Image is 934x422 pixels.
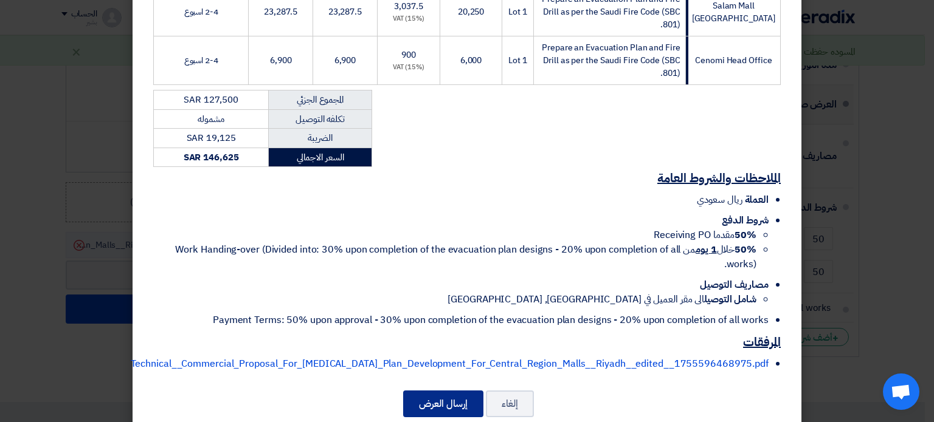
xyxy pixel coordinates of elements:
td: تكلفه التوصيل [269,109,372,129]
span: 1 Lot [508,54,527,67]
span: 2-4 اسبوع [184,54,218,67]
span: 20,250 [458,5,484,18]
strong: شامل التوصيل [704,292,756,307]
span: خلال من Work Handing-over (Divided into: 30% upon completion of the evacuation plan designs - 20%... [175,242,756,271]
span: مشموله [198,112,224,126]
span: شروط الدفع [722,213,769,228]
strong: 50% [735,242,756,257]
span: 23,287.5 [264,5,297,18]
li: الى مقر العميل في [GEOGRAPHIC_DATA], [GEOGRAPHIC_DATA] [153,292,756,307]
span: 900 [401,49,416,61]
button: إلغاء [486,390,534,417]
span: 23,287.5 [328,5,362,18]
span: 6,000 [460,54,482,67]
div: (15%) VAT [382,14,435,24]
span: Prepare an Evacuation Plan and Fire Drill as per the Saudi Fire Code (SBC 801). [542,41,680,80]
strong: SAR 146,625 [184,151,239,164]
u: الملاحظات والشروط العامة [657,169,781,187]
span: العملة [745,192,769,207]
a: Technical__Commercial_Proposal_For_[MEDICAL_DATA]_Plan_Development_For_Central_Region_Malls__Riya... [131,356,769,371]
button: إرسال العرض [403,390,483,417]
td: السعر الاجمالي [269,148,372,167]
td: SAR 127,500 [154,90,269,110]
span: 6,900 [270,54,292,67]
span: 1 Lot [508,5,527,18]
u: 1 يوم [696,242,717,257]
span: مصاريف التوصيل [700,277,769,292]
td: المجموع الجزئي [269,90,372,110]
a: Open chat [883,373,919,410]
strong: 50% [735,228,756,242]
td: الضريبة [269,129,372,148]
span: ريال سعودي [697,192,742,207]
span: SAR 19,125 [187,131,236,145]
li: Payment Terms: 50% upon approval - 30% upon completion of the evacuation plan designs - 20% upon ... [153,313,769,327]
span: 2-4 اسبوع [184,5,218,18]
td: Cenomi Head Office [685,36,780,85]
u: المرفقات [743,333,781,351]
div: (15%) VAT [382,63,435,73]
span: 6,900 [334,54,356,67]
span: مقدما Receiving PO [654,228,756,242]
